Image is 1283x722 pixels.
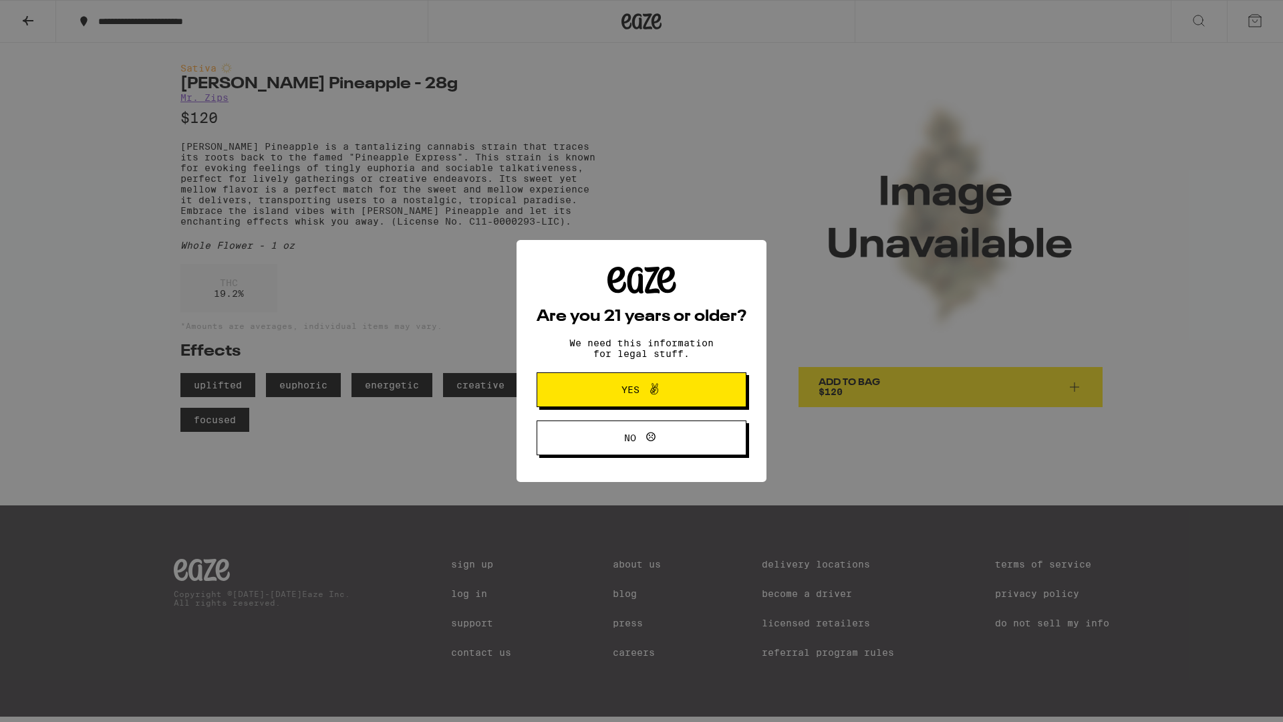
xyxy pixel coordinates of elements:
span: No [624,433,636,443]
button: Yes [537,372,746,407]
button: No [537,420,746,455]
p: We need this information for legal stuff. [558,338,725,359]
h2: Are you 21 years or older? [537,309,746,325]
span: Yes [621,385,639,394]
